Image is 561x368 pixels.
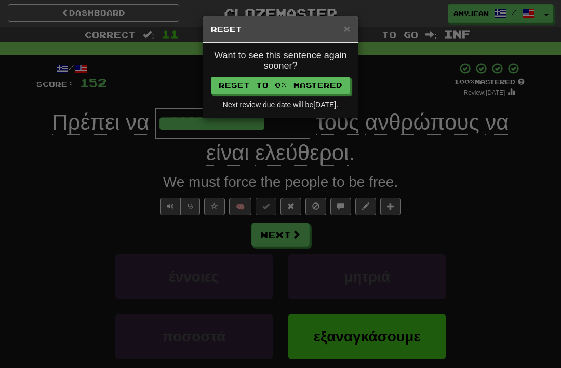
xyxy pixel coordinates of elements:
[211,99,350,110] div: Next review due date will be [DATE] .
[211,24,350,34] h5: Reset
[211,77,350,94] button: Reset to 0% Mastered
[344,22,350,34] span: ×
[211,50,350,71] h4: Want to see this sentence again sooner?
[344,23,350,34] button: Close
